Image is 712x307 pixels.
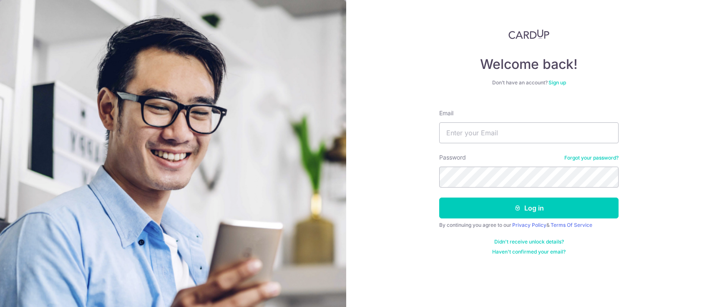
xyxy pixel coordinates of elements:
[494,238,564,245] a: Didn't receive unlock details?
[512,222,546,228] a: Privacy Policy
[548,79,566,86] a: Sign up
[439,153,466,162] label: Password
[508,29,549,39] img: CardUp Logo
[439,56,619,73] h4: Welcome back!
[551,222,592,228] a: Terms Of Service
[492,249,566,255] a: Haven't confirmed your email?
[439,222,619,228] div: By continuing you agree to our &
[439,198,619,218] button: Log in
[439,122,619,143] input: Enter your Email
[439,109,453,117] label: Email
[564,155,619,161] a: Forgot your password?
[439,79,619,86] div: Don’t have an account?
